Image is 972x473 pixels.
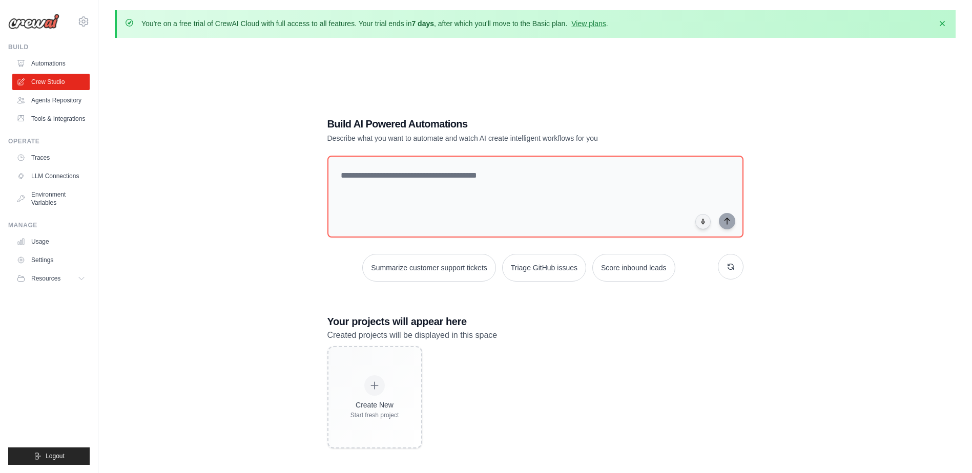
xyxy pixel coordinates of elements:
[327,314,743,329] h3: Your projects will appear here
[12,233,90,250] a: Usage
[350,411,399,419] div: Start fresh project
[12,168,90,184] a: LLM Connections
[46,452,65,460] span: Logout
[362,254,495,282] button: Summarize customer support tickets
[592,254,675,282] button: Score inbound leads
[141,18,608,29] p: You're on a free trial of CrewAI Cloud with full access to all features. Your trial ends in , aft...
[411,19,434,28] strong: 7 days
[8,137,90,145] div: Operate
[502,254,586,282] button: Triage GitHub issues
[571,19,606,28] a: View plans
[327,329,743,342] p: Created projects will be displayed in this space
[12,270,90,287] button: Resources
[350,400,399,410] div: Create New
[12,92,90,109] a: Agents Repository
[327,133,672,143] p: Describe what you want to automate and watch AI create intelligent workflows for you
[12,74,90,90] a: Crew Studio
[12,149,90,166] a: Traces
[8,447,90,465] button: Logout
[327,117,672,131] h1: Build AI Powered Automations
[8,43,90,51] div: Build
[8,14,59,29] img: Logo
[12,55,90,72] a: Automations
[12,111,90,127] a: Tools & Integrations
[718,254,743,279] button: Get new suggestions
[12,186,90,211] a: Environment Variables
[8,221,90,229] div: Manage
[31,274,60,283] span: Resources
[695,214,711,229] button: Click to speak your automation idea
[12,252,90,268] a: Settings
